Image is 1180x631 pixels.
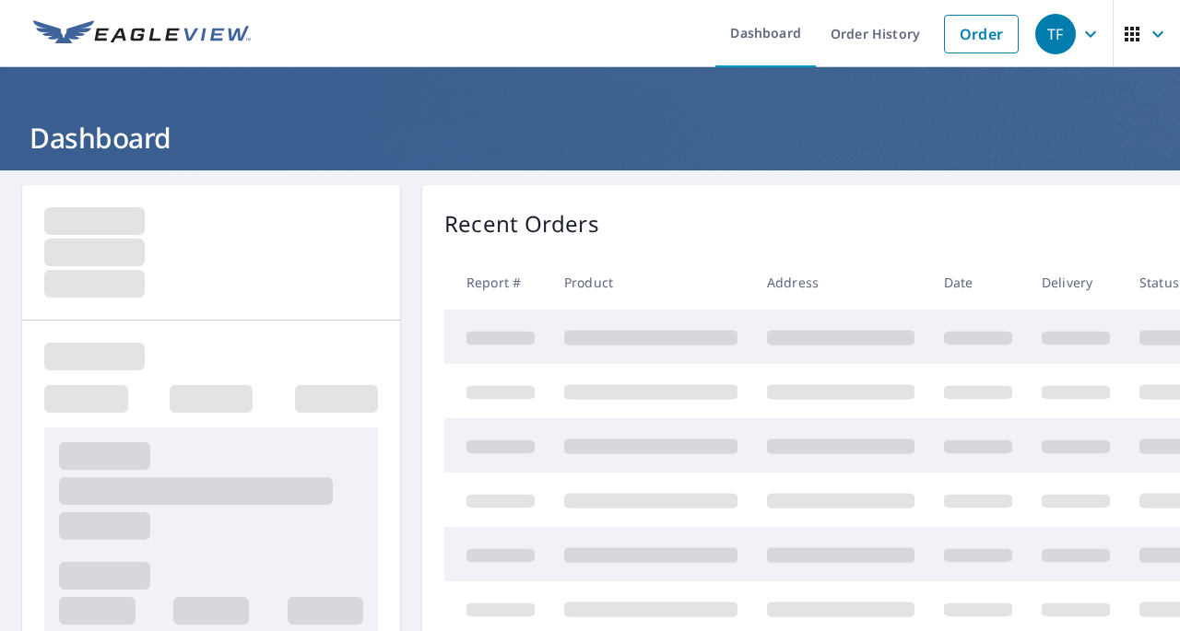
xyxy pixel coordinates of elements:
[752,255,929,310] th: Address
[944,15,1019,53] a: Order
[444,255,549,310] th: Report #
[1027,255,1125,310] th: Delivery
[444,207,599,240] p: Recent Orders
[929,255,1027,310] th: Date
[33,20,251,48] img: EV Logo
[1035,14,1076,54] div: TF
[549,255,752,310] th: Product
[22,119,1158,157] h1: Dashboard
